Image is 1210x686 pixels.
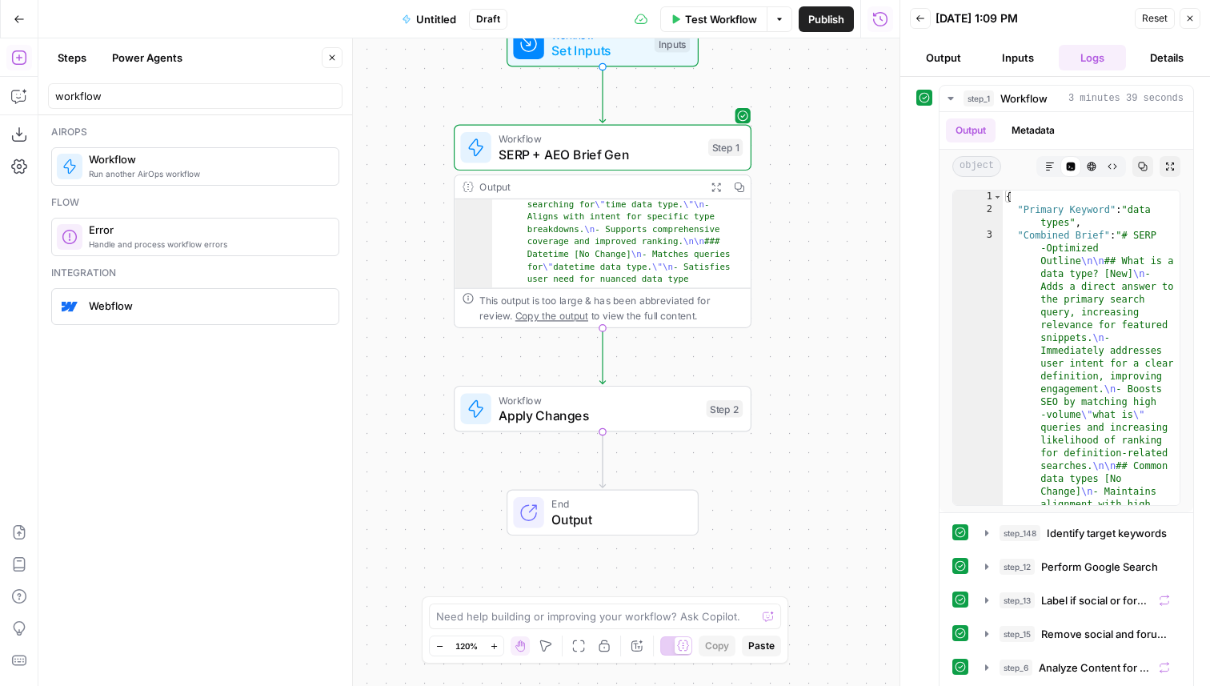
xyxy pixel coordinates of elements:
[599,67,605,123] g: Edge from start to step_1
[1002,118,1064,142] button: Metadata
[1000,90,1048,106] span: Workflow
[51,195,339,210] div: Flow
[655,35,690,53] div: Inputs
[953,203,1003,229] div: 2
[599,432,605,488] g: Edge from step_2 to end
[1041,592,1152,608] span: Label if social or forum
[1059,45,1127,70] button: Logs
[454,490,751,536] div: EndOutput
[799,6,854,32] button: Publish
[1142,11,1168,26] span: Reset
[940,86,1193,111] button: 3 minutes 39 seconds
[1068,91,1184,106] span: 3 minutes 39 seconds
[48,45,96,70] button: Steps
[551,496,682,511] span: End
[1132,45,1200,70] button: Details
[946,118,996,142] button: Output
[685,11,757,27] span: Test Workflow
[51,125,339,139] div: Airops
[1000,592,1035,608] span: step_13
[454,21,751,67] div: WorkflowSet InputsInputs
[708,139,743,157] div: Step 1
[1135,8,1175,29] button: Reset
[964,90,994,106] span: step_1
[742,636,781,656] button: Paste
[55,88,335,104] input: Search steps
[993,191,1002,203] span: Toggle code folding, rows 1 through 6131
[953,191,1003,203] div: 1
[551,41,647,60] span: Set Inputs
[705,639,729,653] span: Copy
[479,179,699,195] div: Output
[984,45,1052,70] button: Inputs
[699,636,735,656] button: Copy
[1047,525,1167,541] span: Identify target keywords
[499,406,699,425] span: Apply Changes
[102,45,192,70] button: Power Agents
[89,151,326,167] span: Workflow
[89,298,326,314] span: Webflow
[416,11,456,27] span: Untitled
[707,400,743,418] div: Step 2
[476,12,500,26] span: Draft
[499,131,700,146] span: Workflow
[89,222,326,238] span: Error
[1000,559,1035,575] span: step_12
[392,6,466,32] button: Untitled
[660,6,767,32] button: Test Workflow
[1000,626,1035,642] span: step_15
[1000,660,1032,676] span: step_6
[1039,660,1152,676] span: Analyze Content for Top 5 Ranking Pages
[89,167,326,180] span: Run another AirOps workflow
[499,145,700,164] span: SERP + AEO Brief Gen
[1041,559,1158,575] span: Perform Google Search
[910,45,978,70] button: Output
[62,299,78,315] img: webflow-icon.webp
[952,156,1001,177] span: object
[499,392,699,407] span: Workflow
[1000,525,1040,541] span: step_148
[599,328,605,384] g: Edge from step_1 to step_2
[515,310,588,321] span: Copy the output
[454,386,751,432] div: WorkflowApply ChangesStep 2
[455,640,478,652] span: 120%
[51,266,339,280] div: Integration
[479,293,743,323] div: This output is too large & has been abbreviated for review. to view the full content.
[808,11,844,27] span: Publish
[89,238,326,251] span: Handle and process workflow errors
[748,639,775,653] span: Paste
[551,510,682,529] span: Output
[1041,626,1170,642] span: Remove social and forums
[454,125,751,328] div: WorkflowSERP + AEO Brief GenStep 1Output searching for\"time data type.\"\n- Aligns with intent f...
